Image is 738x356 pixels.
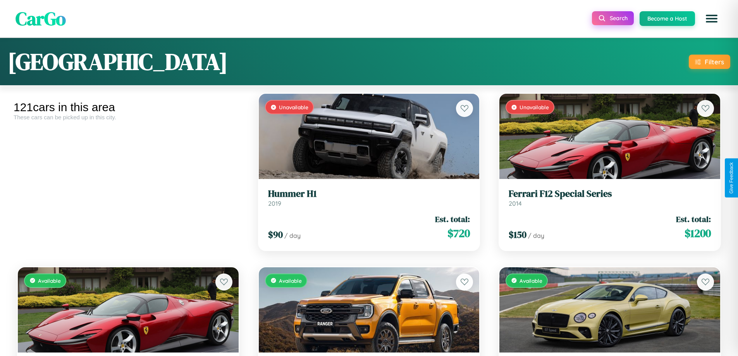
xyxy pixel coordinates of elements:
a: Ferrari F12 Special Series2014 [509,188,711,207]
div: 121 cars in this area [14,101,243,114]
span: $ 720 [447,225,470,241]
h3: Ferrari F12 Special Series [509,188,711,199]
button: Become a Host [640,11,695,26]
div: Filters [705,58,724,66]
h1: [GEOGRAPHIC_DATA] [8,46,228,77]
span: Available [520,277,542,284]
span: Available [279,277,302,284]
span: Est. total: [676,213,711,225]
span: Unavailable [279,104,308,110]
span: / day [284,232,301,239]
div: Give Feedback [729,162,734,194]
span: 2014 [509,199,522,207]
a: Hummer H12019 [268,188,470,207]
span: / day [528,232,544,239]
span: Unavailable [520,104,549,110]
span: Est. total: [435,213,470,225]
span: $ 90 [268,228,283,241]
h3: Hummer H1 [268,188,470,199]
div: These cars can be picked up in this city. [14,114,243,120]
span: CarGo [15,6,66,31]
span: $ 150 [509,228,526,241]
span: 2019 [268,199,281,207]
button: Search [592,11,634,25]
span: $ 1200 [685,225,711,241]
span: Available [38,277,61,284]
span: Search [610,15,628,22]
button: Open menu [701,8,723,29]
button: Filters [689,55,730,69]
